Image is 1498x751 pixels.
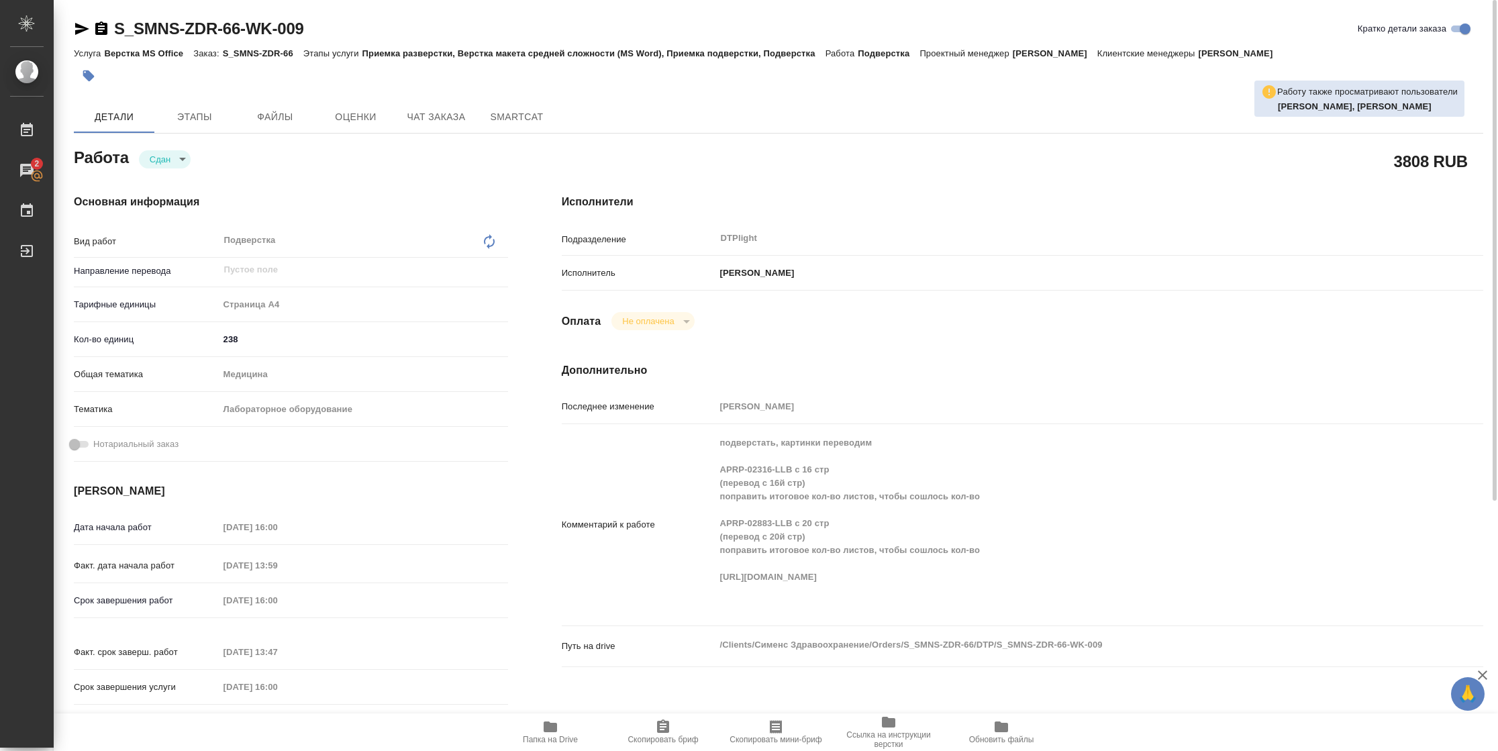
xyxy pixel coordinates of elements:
[74,235,219,248] p: Вид работ
[1456,680,1479,708] span: 🙏
[74,21,90,37] button: Скопировать ссылку для ЯМессенджера
[93,21,109,37] button: Скопировать ссылку
[562,194,1483,210] h4: Исполнители
[362,48,826,58] p: Приемка разверстки, Верстка макета средней сложности (MS Word), Приемка подверстки, Подверстка
[74,298,219,311] p: Тарифные единицы
[611,312,694,330] div: Сдан
[74,681,219,694] p: Срок завершения услуги
[628,735,698,744] span: Скопировать бриф
[1097,48,1199,58] p: Клиентские менеджеры
[219,517,336,537] input: Пустое поле
[840,730,937,749] span: Ссылка на инструкции верстки
[219,591,336,610] input: Пустое поле
[219,293,508,316] div: Страница А4
[82,109,146,126] span: Детали
[562,313,601,330] h4: Оплата
[74,333,219,346] p: Кол-во единиц
[223,262,477,278] input: Пустое поле
[74,194,508,210] h4: Основная информация
[104,48,193,58] p: Верстка MS Office
[858,48,919,58] p: Подверстка
[523,735,578,744] span: Папка на Drive
[404,109,468,126] span: Чат заказа
[715,266,795,280] p: [PERSON_NAME]
[74,594,219,607] p: Срок завершения работ
[303,48,362,58] p: Этапы услуги
[1198,48,1283,58] p: [PERSON_NAME]
[919,48,1012,58] p: Проектный менеджер
[74,264,219,278] p: Направление перевода
[219,398,508,421] div: Лабораторное оборудование
[74,48,104,58] p: Услуга
[74,559,219,572] p: Факт. дата начала работ
[139,150,191,168] div: Сдан
[1277,85,1458,99] p: Работу также просматривают пользователи
[494,713,607,751] button: Папка на Drive
[1394,150,1468,172] h2: 3808 RUB
[219,363,508,386] div: Медицина
[74,483,508,499] h4: [PERSON_NAME]
[826,48,858,58] p: Работа
[562,266,715,280] p: Исполнитель
[715,397,1407,416] input: Пустое поле
[74,403,219,416] p: Тематика
[719,713,832,751] button: Скопировать мини-бриф
[618,315,678,327] button: Не оплачена
[1358,22,1446,36] span: Кратко детали заказа
[193,48,222,58] p: Заказ:
[146,154,174,165] button: Сдан
[219,330,508,349] input: ✎ Введи что-нибудь
[945,713,1058,751] button: Обновить файлы
[243,109,307,126] span: Файлы
[219,642,336,662] input: Пустое поле
[832,713,945,751] button: Ссылка на инструкции верстки
[74,521,219,534] p: Дата начала работ
[93,438,179,451] span: Нотариальный заказ
[1013,48,1097,58] p: [PERSON_NAME]
[1451,677,1485,711] button: 🙏
[26,157,47,170] span: 2
[74,368,219,381] p: Общая тематика
[162,109,227,126] span: Этапы
[607,713,719,751] button: Скопировать бриф
[323,109,388,126] span: Оценки
[562,518,715,532] p: Комментарий к работе
[223,48,303,58] p: S_SMNS-ZDR-66
[562,640,715,653] p: Путь на drive
[74,61,103,91] button: Добавить тэг
[74,646,219,659] p: Факт. срок заверш. работ
[715,432,1407,615] textarea: подверстать, картинки переводим APRP-02316-LLB с 16 стр (перевод с 16й стр) поправить итоговое ко...
[1278,100,1458,113] p: Оксютович Ирина, Полушина Алена
[562,362,1483,379] h4: Дополнительно
[562,400,715,413] p: Последнее изменение
[114,19,304,38] a: S_SMNS-ZDR-66-WK-009
[562,233,715,246] p: Подразделение
[969,735,1034,744] span: Обновить файлы
[219,556,336,575] input: Пустое поле
[3,154,50,187] a: 2
[715,634,1407,656] textarea: /Clients/Сименс Здравоохранение/Orders/S_SMNS-ZDR-66/DTP/S_SMNS-ZDR-66-WK-009
[730,735,821,744] span: Скопировать мини-бриф
[219,677,336,697] input: Пустое поле
[485,109,549,126] span: SmartCat
[74,144,129,168] h2: Работа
